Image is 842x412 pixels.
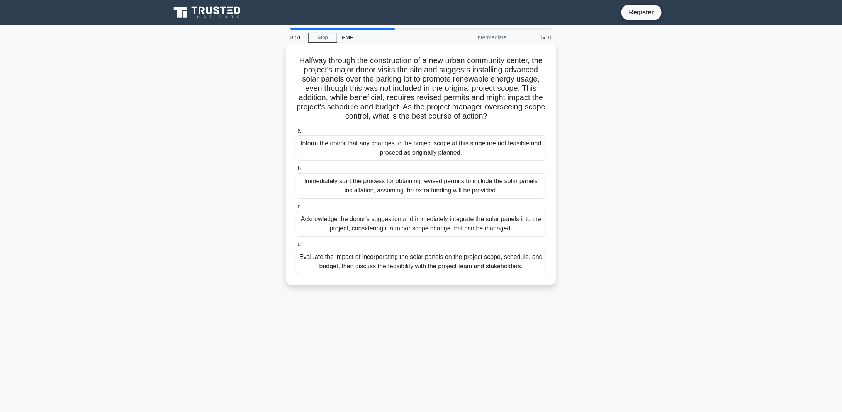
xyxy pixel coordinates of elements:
span: a. [297,127,302,134]
h5: Halfway through the construction of a new urban community center, the project's major donor visit... [295,56,547,121]
span: d. [297,241,302,247]
div: PMP [337,30,443,45]
span: c. [297,203,302,209]
span: b. [297,165,302,172]
div: Evaluate the impact of incorporating the solar panels on the project scope, schedule, and budget,... [296,249,546,274]
div: 8:51 [286,30,308,45]
div: Intermediate [443,30,511,45]
a: Stop [308,33,337,43]
div: Acknowledge the donor's suggestion and immediately integrate the solar panels into the project, c... [296,211,546,237]
div: 5/10 [511,30,556,45]
div: Inform the donor that any changes to the project scope at this stage are not feasible and proceed... [296,135,546,161]
div: Immediately start the process for obtaining revised permits to include the solar panels installat... [296,173,546,199]
a: Register [625,7,659,17]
